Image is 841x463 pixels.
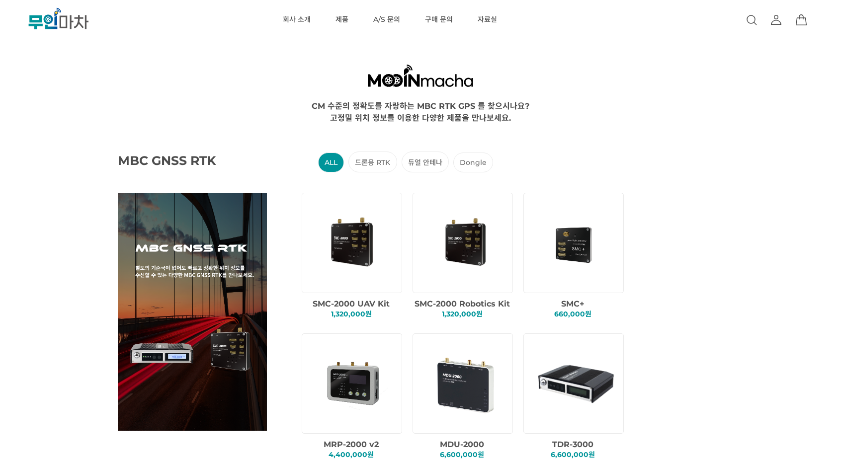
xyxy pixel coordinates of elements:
img: f8268eb516eb82712c4b199d88f6799e.png [533,200,618,285]
span: MDU-2000 [440,440,484,449]
img: 29e1ed50bec2d2c3d08ab21b2fffb945.png [533,341,618,426]
span: 1,320,000원 [331,309,372,318]
span: TDR-3000 [552,440,593,449]
span: SMC-2000 UAV Kit [313,299,390,309]
span: SMC+ [561,299,585,309]
span: SMC-2000 Robotics Kit [415,299,510,309]
img: main_GNSS_RTK.png [118,193,267,431]
span: MRP-2000 v2 [324,440,379,449]
span: MBC GNSS RTK [118,153,242,168]
img: 6483618fc6c74fd86d4df014c1d99106.png [422,341,507,426]
span: 6,600,000원 [551,450,595,459]
li: 듀얼 안테나 [402,152,449,172]
li: ALL [318,153,344,172]
span: 6,600,000원 [440,450,484,459]
li: 드론용 RTK [348,152,397,172]
span: 4,400,000원 [329,450,374,459]
div: CM 수준의 정확도를 자랑하는 MBC RTK GPS 를 찾으시나요? 고정밀 위치 정보를 이용한 다양한 제품을 만나보세요. [34,99,808,123]
li: Dongle [453,153,493,172]
img: dd1389de6ba74b56ed1c86d804b0ca77.png [422,200,507,285]
img: 1ee78b6ef8b89e123d6f4d8a617f2cc2.png [311,200,396,285]
img: 9b9ab8696318a90dfe4e969267b5ed87.png [311,341,396,426]
span: 1,320,000원 [442,309,483,318]
span: 660,000원 [554,309,591,318]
